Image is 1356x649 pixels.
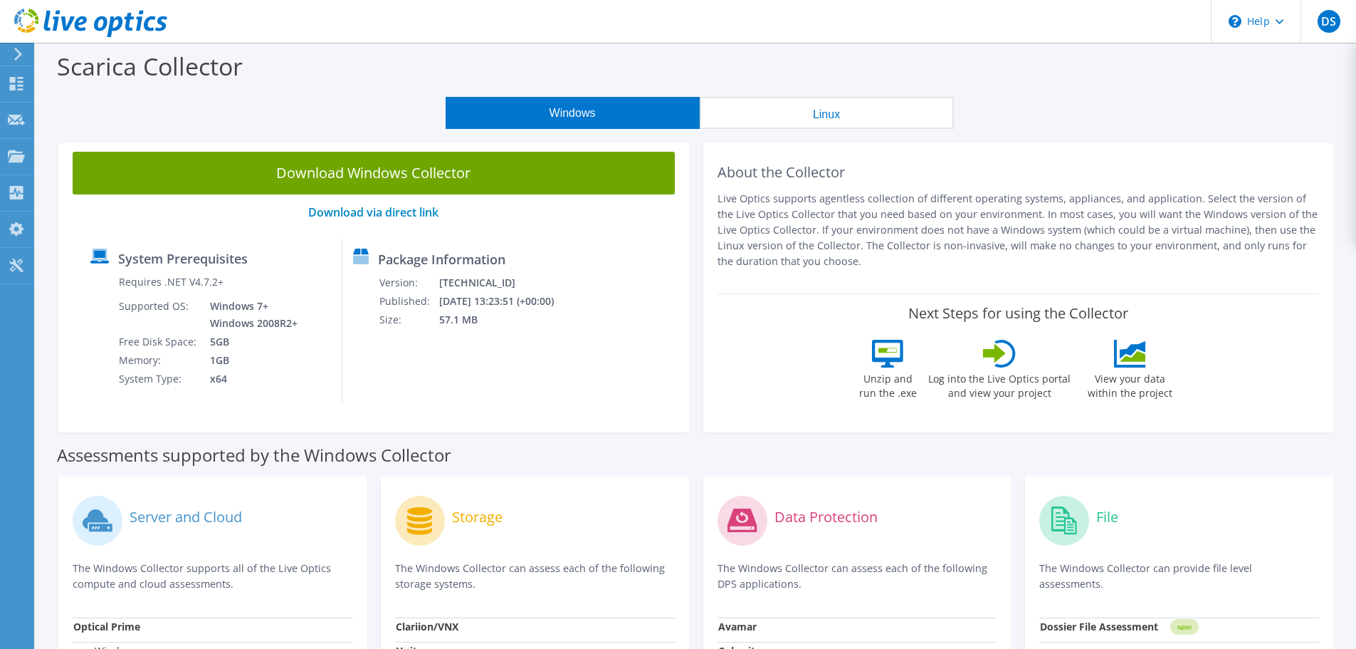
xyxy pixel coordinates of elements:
td: Size: [379,311,438,329]
p: The Windows Collector can assess each of the following storage systems. [395,561,675,592]
strong: Optical Prime [73,620,140,633]
label: System Prerequisites [118,251,248,266]
label: Server and Cloud [130,510,242,524]
td: 57.1 MB [438,311,572,329]
td: [TECHNICAL_ID] [438,274,572,292]
td: Windows 7+ Windows 2008R2+ [199,297,300,333]
label: Assessments supported by the Windows Collector [57,448,451,462]
label: Scarica Collector [57,50,243,83]
strong: Avamar [718,620,757,633]
td: [DATE] 13:23:51 (+00:00) [438,292,572,311]
td: Published: [379,292,438,311]
span: DS [1318,10,1340,33]
strong: Clariion/VNX [396,620,458,633]
label: Log into the Live Optics portal and view your project [927,368,1071,400]
p: Live Optics supports agentless collection of different operating systems, appliances, and applica... [718,191,1320,269]
p: The Windows Collector supports all of the Live Optics compute and cloud assessments. [73,561,352,592]
button: Linux [700,97,954,129]
svg: \n [1229,15,1241,28]
td: x64 [199,370,300,388]
label: Requires .NET V4.7.2+ [119,275,224,289]
strong: Dossier File Assessment [1040,620,1158,633]
p: The Windows Collector can assess each of the following DPS applications. [718,561,997,592]
td: Supported OS: [118,297,199,333]
td: Version: [379,274,438,292]
label: Next Steps for using the Collector [908,305,1128,322]
tspan: NEW! [1177,623,1192,631]
label: Data Protection [774,510,878,524]
td: 5GB [199,333,300,351]
td: 1GB [199,351,300,370]
td: Memory: [118,351,199,370]
td: System Type: [118,370,199,388]
p: The Windows Collector can provide file level assessments. [1039,561,1319,592]
label: Storage [452,510,503,524]
label: Package Information [378,252,505,266]
h2: About the Collector [718,164,1320,181]
label: Unzip and run the .exe [855,368,920,400]
td: Free Disk Space: [118,333,199,351]
button: Windows [446,97,700,129]
label: View your data within the project [1078,368,1181,400]
label: File [1096,510,1118,524]
a: Download Windows Collector [73,152,675,194]
a: Download via direct link [308,204,438,220]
